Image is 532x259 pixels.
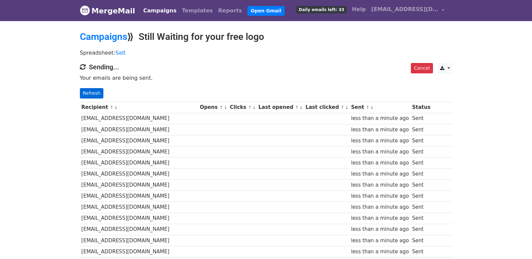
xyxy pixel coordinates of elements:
td: Sent [410,246,432,257]
th: Last clicked [304,102,349,113]
h2: ⟫ Still Waiting for your free logo [80,31,452,43]
td: Sent [410,169,432,180]
div: less than a minute ago [351,181,409,189]
p: Spreadsheet: [80,49,452,56]
th: Status [410,102,432,113]
td: [EMAIL_ADDRESS][DOMAIN_NAME] [80,246,198,257]
div: less than a minute ago [351,192,409,200]
p: Your emails are being sent. [80,74,452,81]
div: less than a minute ago [351,137,409,145]
a: Templates [179,4,215,17]
a: ↓ [345,105,349,110]
a: Refresh [80,88,104,99]
a: ↑ [295,105,299,110]
a: ↓ [299,105,303,110]
a: ↓ [370,105,374,110]
td: Sent [410,202,432,213]
td: Sent [410,113,432,124]
td: [EMAIL_ADDRESS][DOMAIN_NAME] [80,135,198,146]
th: Last opened [257,102,304,113]
a: ↓ [252,105,256,110]
a: MergeMail [80,4,135,18]
span: [EMAIL_ADDRESS][DOMAIN_NAME] [371,5,438,13]
td: Sent [410,213,432,224]
td: Sent [410,191,432,202]
a: Reports [215,4,245,17]
a: ↑ [366,105,370,110]
th: Opens [198,102,228,113]
a: ↑ [341,105,344,110]
a: Help [349,3,369,16]
div: less than a minute ago [351,225,409,233]
a: ↑ [110,105,113,110]
div: less than a minute ago [351,115,409,122]
td: [EMAIL_ADDRESS][DOMAIN_NAME] [80,180,198,191]
td: [EMAIL_ADDRESS][DOMAIN_NAME] [80,124,198,135]
td: Sent [410,146,432,157]
td: [EMAIL_ADDRESS][DOMAIN_NAME] [80,146,198,157]
a: Cancel [411,63,433,73]
td: Sent [410,224,432,235]
div: less than a minute ago [351,126,409,134]
td: Sent [410,235,432,246]
a: Salt [115,50,126,56]
div: less than a minute ago [351,148,409,156]
a: Daily emails left: 33 [294,3,349,16]
a: ↓ [224,105,227,110]
td: Sent [410,124,432,135]
div: less than a minute ago [351,203,409,211]
div: less than a minute ago [351,159,409,167]
img: MergeMail logo [80,5,90,15]
a: Open Gmail [247,6,285,16]
td: [EMAIL_ADDRESS][DOMAIN_NAME] [80,113,198,124]
th: Clicks [228,102,257,113]
td: [EMAIL_ADDRESS][DOMAIN_NAME] [80,213,198,224]
iframe: Chat Widget [498,227,532,259]
td: [EMAIL_ADDRESS][DOMAIN_NAME] [80,169,198,180]
td: Sent [410,157,432,169]
th: Recipient [80,102,198,113]
a: Campaigns [141,4,179,17]
td: Sent [410,135,432,146]
a: Campaigns [80,31,127,42]
a: ↑ [220,105,223,110]
td: [EMAIL_ADDRESS][DOMAIN_NAME] [80,235,198,246]
td: [EMAIL_ADDRESS][DOMAIN_NAME] [80,224,198,235]
a: ↑ [248,105,252,110]
div: less than a minute ago [351,237,409,245]
h4: Sending... [80,63,452,71]
div: less than a minute ago [351,214,409,222]
td: Sent [410,180,432,191]
a: ↓ [114,105,118,110]
td: [EMAIL_ADDRESS][DOMAIN_NAME] [80,202,198,213]
th: Sent [349,102,410,113]
td: [EMAIL_ADDRESS][DOMAIN_NAME] [80,157,198,169]
a: [EMAIL_ADDRESS][DOMAIN_NAME] [369,3,447,18]
td: [EMAIL_ADDRESS][DOMAIN_NAME] [80,191,198,202]
div: less than a minute ago [351,170,409,178]
div: less than a minute ago [351,248,409,256]
span: Daily emails left: 33 [296,6,346,13]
